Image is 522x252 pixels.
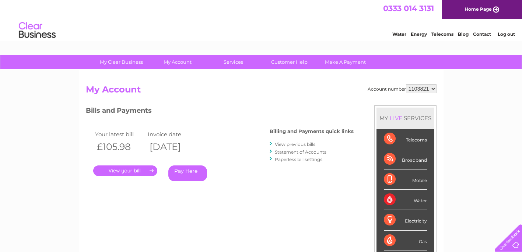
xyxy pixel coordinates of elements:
a: View previous bills [275,141,315,147]
h4: Billing and Payments quick links [270,129,354,134]
div: Telecoms [384,129,427,149]
td: Your latest bill [93,129,146,139]
a: Blog [458,31,469,37]
h2: My Account [86,84,437,98]
div: Mobile [384,169,427,190]
a: Make A Payment [315,55,376,69]
div: Water [384,190,427,210]
a: Customer Help [259,55,320,69]
h3: Bills and Payments [86,105,354,118]
th: £105.98 [93,139,146,154]
a: Pay Here [168,165,207,181]
a: Log out [498,31,515,37]
a: Telecoms [431,31,453,37]
a: Water [392,31,406,37]
div: Broadband [384,149,427,169]
div: Account number [368,84,437,93]
td: Invoice date [146,129,199,139]
a: . [93,165,157,176]
div: MY SERVICES [376,108,434,129]
th: [DATE] [146,139,199,154]
a: 0333 014 3131 [383,4,434,13]
img: logo.png [18,19,56,42]
a: My Account [147,55,208,69]
a: My Clear Business [91,55,152,69]
div: LIVE [388,115,404,122]
div: Electricity [384,210,427,230]
a: Paperless bill settings [275,157,322,162]
div: Clear Business is a trading name of Verastar Limited (registered in [GEOGRAPHIC_DATA] No. 3667643... [87,4,435,36]
div: Gas [384,231,427,251]
a: Contact [473,31,491,37]
a: Statement of Accounts [275,149,326,155]
a: Services [203,55,264,69]
a: Energy [411,31,427,37]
